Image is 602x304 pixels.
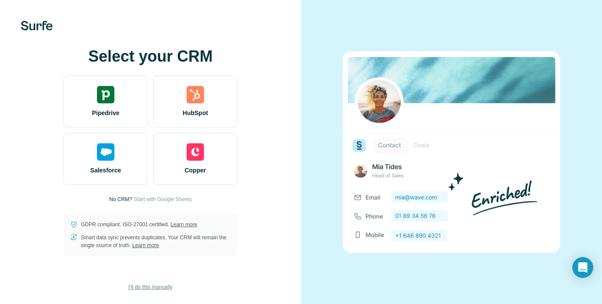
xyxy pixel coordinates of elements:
a: Learn more [132,242,159,248]
button: I’ll do this manually [122,281,178,294]
span: I’ll do this manually [128,283,172,291]
img: salesforce's logo [97,143,114,161]
img: copper's logo [187,143,204,161]
span: Copper [185,166,206,175]
p: No CRM? [109,195,132,203]
span: HubSpot [183,109,208,117]
img: hubspot's logo [187,86,204,103]
img: Surfe's logo [21,21,53,30]
img: pipedrive's logo [97,86,114,103]
span: Salesforce [90,166,121,175]
img: none image [343,51,560,252]
p: Smart data sync prevents duplicates. Your CRM will remain the single source of truth. [81,234,231,249]
a: Learn more [171,221,197,228]
div: Open Intercom Messenger [572,257,593,278]
button: Start with Google Sheets [134,195,192,203]
span: Pipedrive [92,109,119,117]
p: GDPR compliant. ISO-27001 certified. [81,221,197,228]
h1: Select your CRM [64,48,237,65]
